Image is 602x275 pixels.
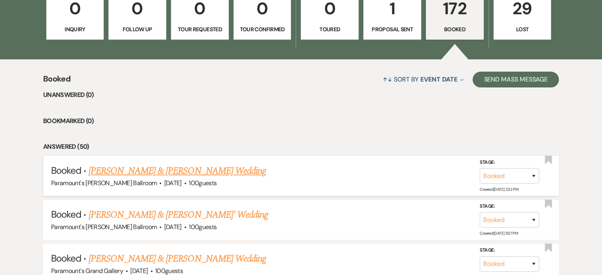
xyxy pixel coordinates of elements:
span: 100 guests [155,267,183,275]
li: Unanswered (0) [43,90,559,100]
a: [PERSON_NAME] & [PERSON_NAME] Wedding [89,164,266,178]
span: Booked [51,208,81,220]
p: Inquiry [51,25,99,34]
p: Tour Requested [176,25,224,34]
p: Toured [306,25,353,34]
span: Paramount's [PERSON_NAME] Ballroom [51,223,157,231]
li: Bookmarked (0) [43,116,559,126]
p: Follow Up [114,25,161,34]
p: Booked [431,25,479,34]
span: Created: [DATE] 5:57 PM [480,231,518,236]
label: Stage: [480,158,539,167]
span: [DATE] [164,179,182,187]
li: Answered (50) [43,142,559,152]
span: 100 guests [189,179,216,187]
a: [PERSON_NAME] & [PERSON_NAME]' Wedding [89,208,268,222]
span: Booked [43,73,70,90]
span: Created: [DATE] 2:32 PM [480,187,518,192]
span: Booked [51,252,81,264]
label: Stage: [480,246,539,255]
span: Event Date [420,75,457,83]
button: Sort By Event Date [380,69,467,90]
span: ↑↓ [383,75,392,83]
span: 100 guests [189,223,216,231]
label: Stage: [480,202,539,211]
a: [PERSON_NAME] & [PERSON_NAME] Wedding [89,252,266,266]
p: Lost [499,25,546,34]
span: [DATE] [130,267,148,275]
button: Send Mass Message [473,72,559,87]
span: Paramount's Grand Gallery [51,267,123,275]
p: Proposal Sent [368,25,416,34]
span: Booked [51,164,81,176]
span: [DATE] [164,223,182,231]
span: Paramount's [PERSON_NAME] Ballroom [51,179,157,187]
p: Tour Confirmed [239,25,286,34]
